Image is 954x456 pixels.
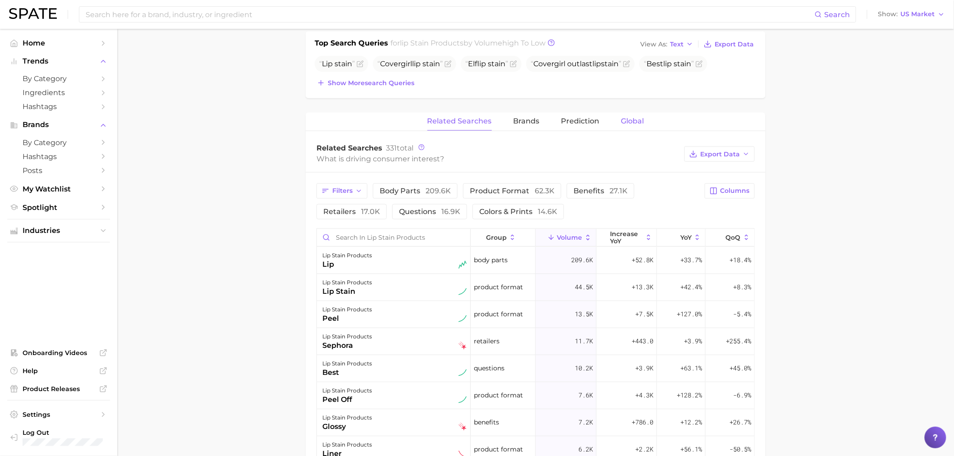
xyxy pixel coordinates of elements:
[322,358,372,369] div: lip stain products
[361,207,380,216] span: 17.0k
[7,382,110,396] a: Product Releases
[733,282,751,292] span: +8.3%
[640,42,667,47] span: View As
[386,144,397,152] span: 331
[663,59,672,68] span: lip
[412,59,421,68] span: lip
[322,313,372,324] div: peel
[427,117,492,125] span: Related Searches
[700,150,740,158] span: Export Data
[479,207,557,216] span: colors & prints
[677,390,702,401] span: +128.2%
[322,250,372,261] div: lip stain products
[876,9,947,20] button: ShowUS Market
[733,309,751,319] span: -5.4%
[680,363,702,374] span: +63.1%
[459,315,467,323] img: sustained riser
[632,336,653,347] span: +443.0
[85,7,815,22] input: Search here for a brand, industry, or ingredient
[23,203,95,212] span: Spotlight
[592,59,601,68] span: lip
[677,309,702,319] span: +127.0%
[323,207,380,216] span: retailers
[7,136,110,150] a: by Category
[878,12,898,17] span: Show
[557,234,582,241] span: Volume
[391,38,546,50] h2: for by Volume
[317,301,754,328] button: lip stain productspeelsustained riserproduct format13.5k+7.5k+127.0%-5.4%
[386,144,413,152] span: total
[680,282,702,292] span: +42.4%
[7,201,110,214] a: Spotlight
[705,183,755,199] button: Columns
[635,390,653,401] span: +4.3k
[632,417,653,428] span: +786.0
[380,187,451,195] span: body parts
[7,100,110,114] a: Hashtags
[322,412,372,423] div: lip stain products
[538,207,557,216] span: 14.6k
[623,60,630,68] button: Flag as miscategorized or irrelevant
[315,38,388,50] h1: Top Search Queries
[459,287,467,296] img: sustained riser
[322,385,372,396] div: lip stain products
[680,255,702,265] span: +33.7%
[825,10,850,19] span: Search
[7,150,110,164] a: Hashtags
[316,144,382,152] span: Related Searches
[459,423,467,431] img: falling star
[531,59,621,68] span: Covergirl outlast
[23,227,95,235] span: Industries
[644,59,694,68] span: Best
[474,363,505,374] span: questions
[474,417,499,428] span: benefits
[575,363,593,374] span: 10.2k
[510,60,517,68] button: Flag as miscategorized or irrelevant
[474,282,523,292] span: product format
[488,59,505,68] span: stain
[535,187,555,195] span: 62.3k
[702,38,757,50] button: Export Data
[23,102,95,111] span: Hashtags
[399,207,460,216] span: questions
[441,207,460,216] span: 16.9k
[632,282,653,292] span: +13.3k
[7,72,110,86] a: by Category
[733,390,751,401] span: -6.9%
[7,118,110,132] button: Brands
[573,187,628,195] span: benefits
[596,229,657,246] button: increase YoY
[23,410,95,419] span: Settings
[601,59,619,68] span: stain
[23,57,95,65] span: Trends
[23,385,95,393] span: Product Releases
[684,336,702,347] span: +3.9%
[7,364,110,378] a: Help
[729,444,751,455] span: -50.5%
[696,60,703,68] button: Flag as miscategorized or irrelevant
[422,59,440,68] span: stain
[322,304,372,315] div: lip stain products
[610,187,628,195] span: 27.1k
[7,224,110,237] button: Industries
[7,346,110,360] a: Onboarding Videos
[317,382,754,409] button: lip stain productspeel offsustained riserproduct format7.6k+4.3k+128.2%-6.9%
[426,187,451,195] span: 209.6k
[23,88,95,97] span: Ingredients
[706,229,754,246] button: QoQ
[680,444,702,455] span: +56.1%
[474,390,523,401] span: product format
[621,117,644,125] span: Global
[7,182,110,196] a: My Watchlist
[7,426,110,449] a: Log out. Currently logged in with e-mail caitlin.delaney@loreal.com.
[459,369,467,377] img: sustained riser
[670,42,683,47] span: Text
[23,39,95,47] span: Home
[317,229,470,246] input: Search in lip stain products
[715,41,754,48] span: Export Data
[474,255,508,265] span: body parts
[471,229,536,246] button: group
[7,408,110,421] a: Settings
[479,59,486,68] span: lip
[23,349,95,357] span: Onboarding Videos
